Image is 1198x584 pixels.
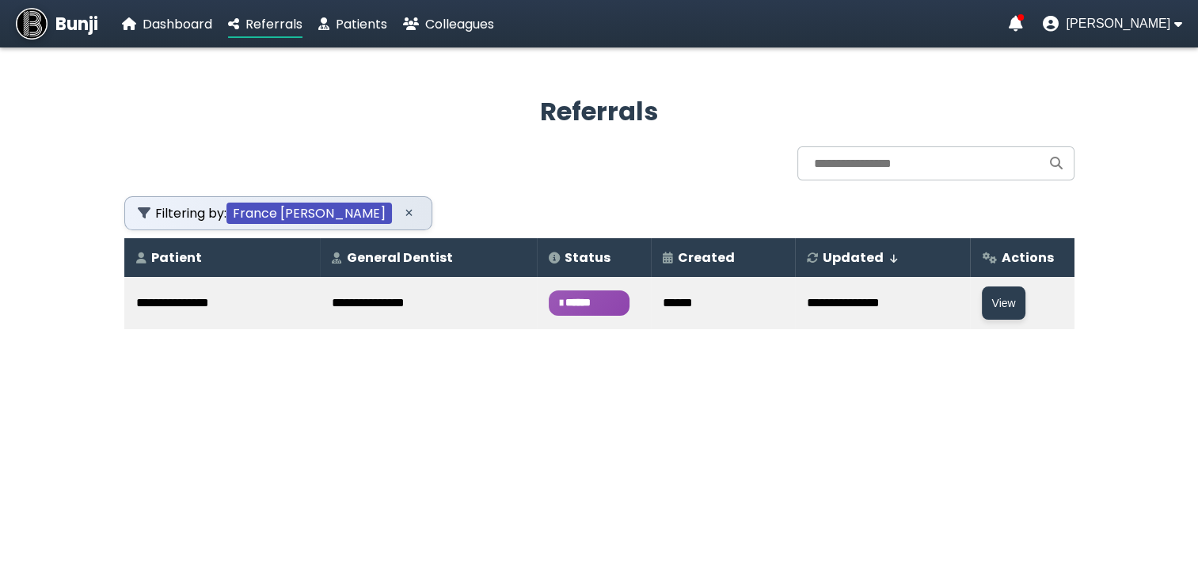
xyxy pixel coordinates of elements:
[651,238,795,277] th: Created
[124,93,1074,131] h2: Referrals
[970,238,1074,277] th: Actions
[318,14,387,34] a: Patients
[228,14,302,34] a: Referrals
[1008,16,1022,32] a: Notifications
[122,14,212,34] a: Dashboard
[982,286,1025,320] button: View
[403,14,494,34] a: Colleagues
[16,8,98,40] a: Bunji
[400,203,419,222] button: ×
[795,238,971,277] th: Updated
[1066,17,1170,31] span: [PERSON_NAME]
[425,15,494,33] span: Colleagues
[1042,16,1182,32] button: User menu
[124,238,320,277] th: Patient
[143,15,212,33] span: Dashboard
[537,238,651,277] th: Status
[226,203,392,224] b: France [PERSON_NAME]
[16,8,48,40] img: Bunji Dental Referral Management
[336,15,387,33] span: Patients
[245,15,302,33] span: Referrals
[55,11,98,37] span: Bunji
[320,238,537,277] th: General Dentist
[138,203,392,223] span: Filtering by:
